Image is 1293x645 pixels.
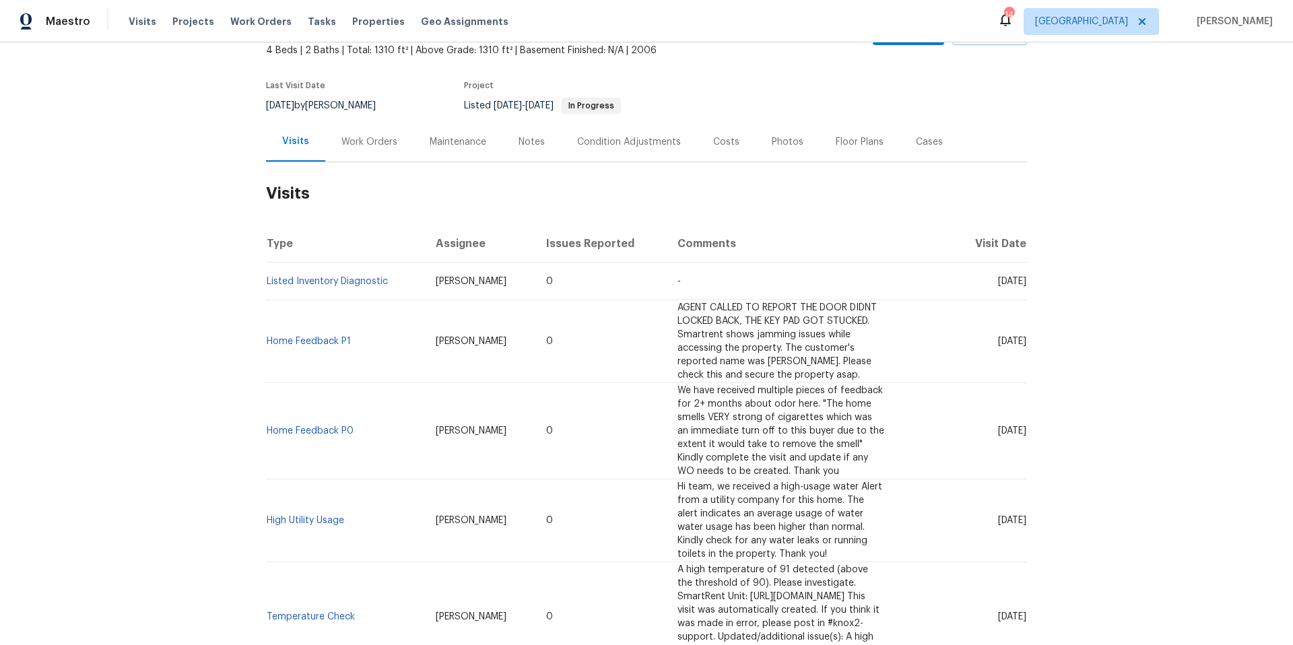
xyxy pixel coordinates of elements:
[266,81,325,90] span: Last Visit Date
[464,81,494,90] span: Project
[172,15,214,28] span: Projects
[713,135,739,149] div: Costs
[998,516,1026,525] span: [DATE]
[998,277,1026,286] span: [DATE]
[1191,15,1273,28] span: [PERSON_NAME]
[282,135,309,148] div: Visits
[772,135,803,149] div: Photos
[546,612,553,621] span: 0
[895,225,1027,263] th: Visit Date
[436,612,506,621] span: [PERSON_NAME]
[525,101,554,110] span: [DATE]
[46,15,90,28] span: Maestro
[494,101,522,110] span: [DATE]
[421,15,508,28] span: Geo Assignments
[1035,15,1128,28] span: [GEOGRAPHIC_DATA]
[266,162,1027,225] h2: Visits
[577,135,681,149] div: Condition Adjustments
[677,303,877,380] span: AGENT CALLED TO REPORT THE DOOR DIDNT LOCKED BACK, THE KEY PAD GOT STUCKED. Smartrent shows jammi...
[308,17,336,26] span: Tasks
[267,277,388,286] a: Listed Inventory Diagnostic
[267,337,351,346] a: Home Feedback P1
[430,135,486,149] div: Maintenance
[494,101,554,110] span: -
[677,386,884,476] span: We have received multiple pieces of feedback for 2+ months about odor here. "The home smells VERY...
[266,101,294,110] span: [DATE]
[436,277,506,286] span: [PERSON_NAME]
[425,225,535,263] th: Assignee
[129,15,156,28] span: Visits
[266,44,754,57] span: 4 Beds | 2 Baths | Total: 1310 ft² | Above Grade: 1310 ft² | Basement Finished: N/A | 2006
[230,15,292,28] span: Work Orders
[998,426,1026,436] span: [DATE]
[546,337,553,346] span: 0
[267,516,344,525] a: High Utility Usage
[352,15,405,28] span: Properties
[836,135,884,149] div: Floor Plans
[266,225,425,263] th: Type
[667,225,895,263] th: Comments
[464,101,621,110] span: Listed
[546,516,553,525] span: 0
[436,337,506,346] span: [PERSON_NAME]
[267,426,354,436] a: Home Feedback P0
[677,277,681,286] span: -
[546,426,553,436] span: 0
[267,612,355,621] a: Temperature Check
[998,612,1026,621] span: [DATE]
[341,135,397,149] div: Work Orders
[266,98,392,114] div: by [PERSON_NAME]
[916,135,943,149] div: Cases
[677,482,882,559] span: Hi team, we received a high-usage water Alert from a utility company for this home. The alert ind...
[519,135,545,149] div: Notes
[535,225,667,263] th: Issues Reported
[563,102,620,110] span: In Progress
[436,516,506,525] span: [PERSON_NAME]
[1004,8,1014,22] div: 14
[998,337,1026,346] span: [DATE]
[546,277,553,286] span: 0
[436,426,506,436] span: [PERSON_NAME]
